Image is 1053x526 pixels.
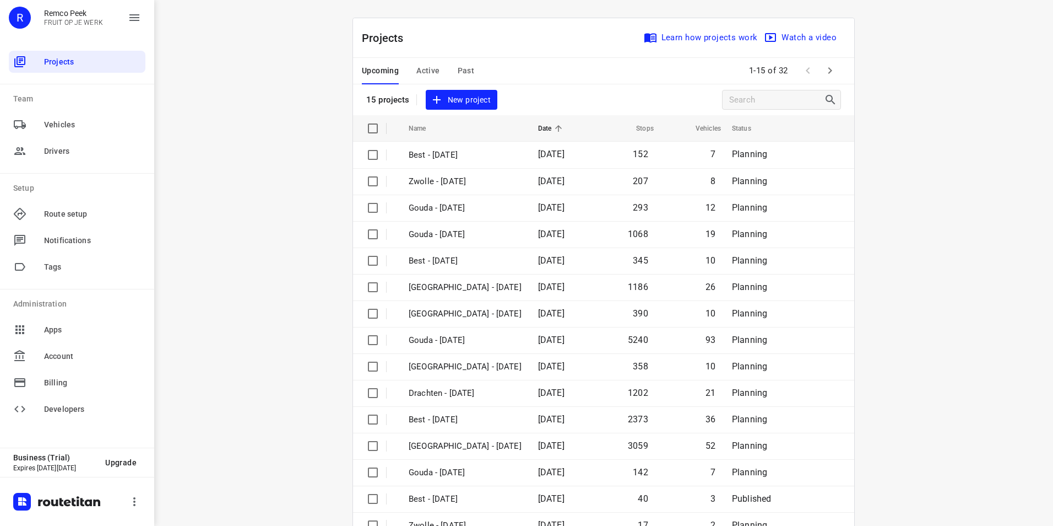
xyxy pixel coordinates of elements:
[633,202,648,213] span: 293
[409,387,522,400] p: Drachten - Monday
[628,388,648,398] span: 1202
[432,93,491,107] span: New project
[732,414,767,425] span: Planning
[538,441,565,451] span: [DATE]
[710,467,715,477] span: 7
[633,149,648,159] span: 152
[44,146,141,157] span: Drivers
[745,59,793,83] span: 1-15 of 32
[538,229,565,239] span: [DATE]
[13,298,145,310] p: Administration
[458,64,475,78] span: Past
[409,122,441,135] span: Name
[538,335,565,345] span: [DATE]
[732,202,767,213] span: Planning
[633,361,648,372] span: 358
[96,453,145,473] button: Upgrade
[638,493,648,504] span: 40
[538,255,565,266] span: [DATE]
[538,308,565,319] span: [DATE]
[705,308,715,319] span: 10
[13,183,145,194] p: Setup
[409,175,522,188] p: Zwolle - Friday
[362,64,399,78] span: Upcoming
[732,176,767,186] span: Planning
[732,282,767,292] span: Planning
[729,92,824,109] input: Search projects
[409,308,522,320] p: Zwolle - Tuesday
[819,60,841,82] span: Next Page
[13,453,96,462] p: Business (Trial)
[9,7,31,29] div: R
[9,398,145,420] div: Developers
[44,377,141,389] span: Billing
[705,388,715,398] span: 21
[44,235,141,246] span: Notifications
[732,467,767,477] span: Planning
[9,51,145,73] div: Projects
[622,122,654,135] span: Stops
[628,414,648,425] span: 2373
[633,255,648,266] span: 345
[409,361,522,373] p: Antwerpen - Monday
[824,93,840,106] div: Search
[732,388,767,398] span: Planning
[44,119,141,131] span: Vehicles
[628,229,648,239] span: 1068
[538,388,565,398] span: [DATE]
[409,414,522,426] p: Best - Monday
[797,60,819,82] span: Previous Page
[732,308,767,319] span: Planning
[710,149,715,159] span: 7
[538,122,566,135] span: Date
[705,202,715,213] span: 12
[732,361,767,372] span: Planning
[710,176,715,186] span: 8
[538,149,565,159] span: [DATE]
[705,441,715,451] span: 52
[44,56,141,68] span: Projects
[426,90,497,110] button: New project
[628,335,648,345] span: 5240
[44,324,141,336] span: Apps
[409,493,522,506] p: Best - Friday
[705,255,715,266] span: 10
[633,176,648,186] span: 207
[538,493,565,504] span: [DATE]
[44,261,141,273] span: Tags
[13,464,96,472] p: Expires [DATE][DATE]
[705,414,715,425] span: 36
[362,30,412,46] p: Projects
[13,93,145,105] p: Team
[366,95,410,105] p: 15 projects
[9,372,145,394] div: Billing
[633,308,648,319] span: 390
[409,466,522,479] p: Gouda - Friday
[9,319,145,341] div: Apps
[732,335,767,345] span: Planning
[44,19,103,26] p: FRUIT OP JE WERK
[705,335,715,345] span: 93
[409,202,522,214] p: Gouda - Friday
[105,458,137,467] span: Upgrade
[44,9,103,18] p: Remco Peek
[9,203,145,225] div: Route setup
[732,149,767,159] span: Planning
[705,361,715,372] span: 10
[44,208,141,220] span: Route setup
[9,140,145,162] div: Drivers
[9,229,145,251] div: Notifications
[9,256,145,278] div: Tags
[409,281,522,294] p: Zwolle - Wednesday
[409,440,522,453] p: Zwolle - Monday
[409,334,522,347] p: Gouda - Monday
[732,122,766,135] span: Status
[628,282,648,292] span: 1186
[628,441,648,451] span: 3059
[732,229,767,239] span: Planning
[416,64,439,78] span: Active
[409,255,522,267] p: Best - Thursday
[538,202,565,213] span: [DATE]
[732,441,767,451] span: Planning
[705,229,715,239] span: 19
